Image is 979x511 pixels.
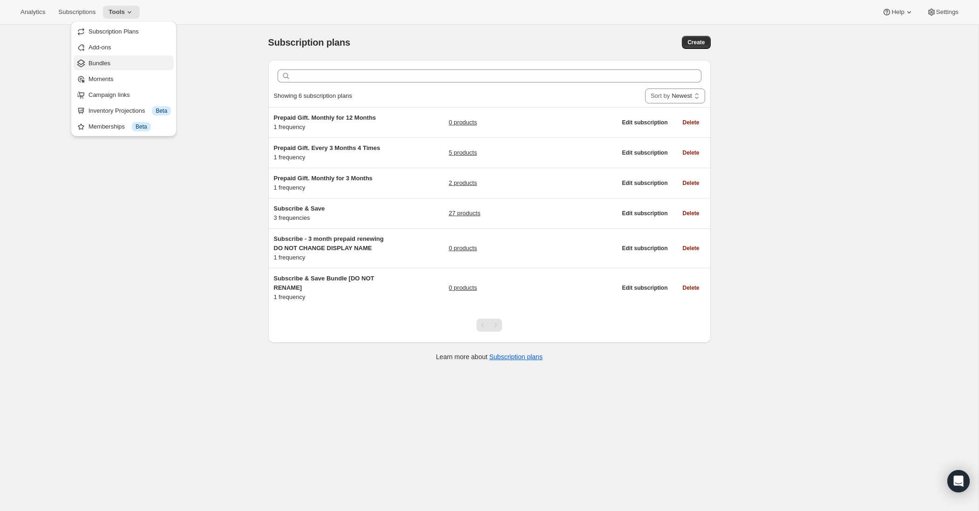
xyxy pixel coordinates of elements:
[449,178,477,188] a: 2 products
[274,234,390,262] div: 1 frequency
[616,146,673,159] button: Edit subscription
[449,209,480,218] a: 27 products
[682,179,699,187] span: Delete
[677,281,705,294] button: Delete
[449,118,477,127] a: 0 products
[622,119,667,126] span: Edit subscription
[622,245,667,252] span: Edit subscription
[156,107,167,115] span: Beta
[449,148,477,157] a: 5 products
[682,245,699,252] span: Delete
[88,60,110,67] span: Bundles
[274,175,373,182] span: Prepaid Gift. Monthly for 3 Months
[449,283,477,293] a: 0 products
[88,28,139,35] span: Subscription Plans
[274,275,374,291] span: Subscribe & Save Bundle [DO NOT RENAME]
[53,6,101,19] button: Subscriptions
[274,274,390,302] div: 1 frequency
[74,71,174,86] button: Moments
[274,204,390,223] div: 3 frequencies
[74,40,174,55] button: Add-ons
[622,149,667,157] span: Edit subscription
[88,106,171,116] div: Inventory Projections
[682,119,699,126] span: Delete
[677,242,705,255] button: Delete
[74,87,174,102] button: Campaign links
[274,205,325,212] span: Subscribe & Save
[436,352,543,361] p: Learn more about
[489,353,543,361] a: Subscription plans
[274,235,384,252] span: Subscribe - 3 month prepaid renewing DO NOT CHANGE DISPLAY NAME
[616,116,673,129] button: Edit subscription
[687,39,705,46] span: Create
[268,37,350,48] span: Subscription plans
[476,319,502,332] nav: Pagination
[274,144,381,151] span: Prepaid Gift. Every 3 Months 4 Times
[677,177,705,190] button: Delete
[274,113,390,132] div: 1 frequency
[136,123,147,130] span: Beta
[616,177,673,190] button: Edit subscription
[20,8,45,16] span: Analytics
[947,470,970,492] div: Open Intercom Messenger
[622,284,667,292] span: Edit subscription
[622,210,667,217] span: Edit subscription
[622,179,667,187] span: Edit subscription
[682,284,699,292] span: Delete
[274,174,390,192] div: 1 frequency
[677,146,705,159] button: Delete
[274,92,352,99] span: Showing 6 subscription plans
[682,210,699,217] span: Delete
[88,44,111,51] span: Add-ons
[449,244,477,253] a: 0 products
[88,75,113,82] span: Moments
[616,207,673,220] button: Edit subscription
[274,114,376,121] span: Prepaid Gift. Monthly for 12 Months
[88,122,171,131] div: Memberships
[921,6,964,19] button: Settings
[274,143,390,162] div: 1 frequency
[616,281,673,294] button: Edit subscription
[682,36,710,49] button: Create
[877,6,919,19] button: Help
[58,8,95,16] span: Subscriptions
[891,8,904,16] span: Help
[15,6,51,19] button: Analytics
[74,24,174,39] button: Subscription Plans
[88,91,130,98] span: Campaign links
[682,149,699,157] span: Delete
[936,8,959,16] span: Settings
[109,8,125,16] span: Tools
[103,6,140,19] button: Tools
[616,242,673,255] button: Edit subscription
[677,116,705,129] button: Delete
[74,55,174,70] button: Bundles
[677,207,705,220] button: Delete
[74,103,174,118] button: Inventory Projections
[74,119,174,134] button: Memberships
